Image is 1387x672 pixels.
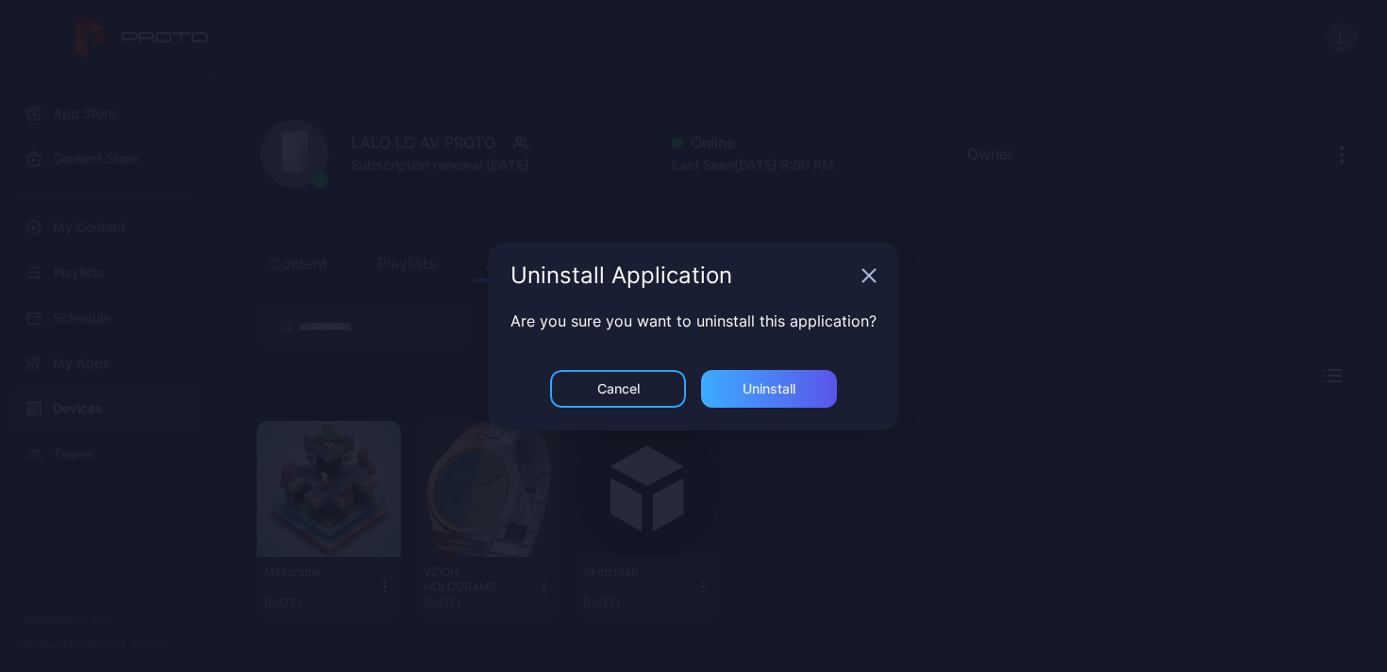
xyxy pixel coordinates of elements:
[550,370,686,408] button: Cancel
[597,381,640,396] div: Cancel
[701,370,837,408] button: Uninstall
[510,310,877,332] p: Are you sure you want to uninstall this application?
[510,264,854,287] div: Uninstall Application
[743,381,795,396] div: Uninstall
